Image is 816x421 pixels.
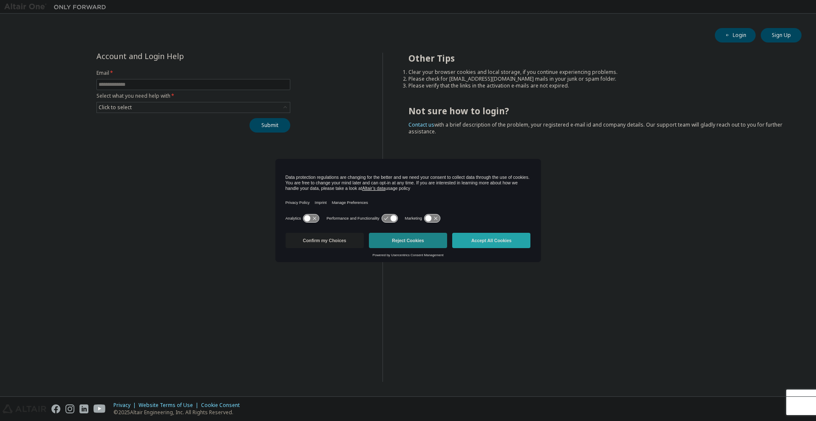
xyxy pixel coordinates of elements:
label: Select what you need help with [96,93,290,99]
div: Click to select [99,104,132,111]
span: with a brief description of the problem, your registered e-mail id and company details. Our suppo... [408,121,782,135]
button: Sign Up [761,28,802,42]
img: linkedin.svg [79,404,88,413]
div: Cookie Consent [201,402,245,409]
li: Clear your browser cookies and local storage, if you continue experiencing problems. [408,69,787,76]
p: © 2025 Altair Engineering, Inc. All Rights Reserved. [113,409,245,416]
button: Login [715,28,756,42]
h2: Not sure how to login? [408,105,787,116]
h2: Other Tips [408,53,787,64]
div: Click to select [97,102,290,113]
a: Contact us [408,121,434,128]
div: Account and Login Help [96,53,252,59]
img: Altair One [4,3,110,11]
div: Privacy [113,402,139,409]
img: altair_logo.svg [3,404,46,413]
img: instagram.svg [65,404,74,413]
label: Email [96,70,290,76]
button: Submit [249,118,290,133]
li: Please check for [EMAIL_ADDRESS][DOMAIN_NAME] mails in your junk or spam folder. [408,76,787,82]
img: youtube.svg [93,404,106,413]
img: facebook.svg [51,404,60,413]
li: Please verify that the links in the activation e-mails are not expired. [408,82,787,89]
div: Website Terms of Use [139,402,201,409]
